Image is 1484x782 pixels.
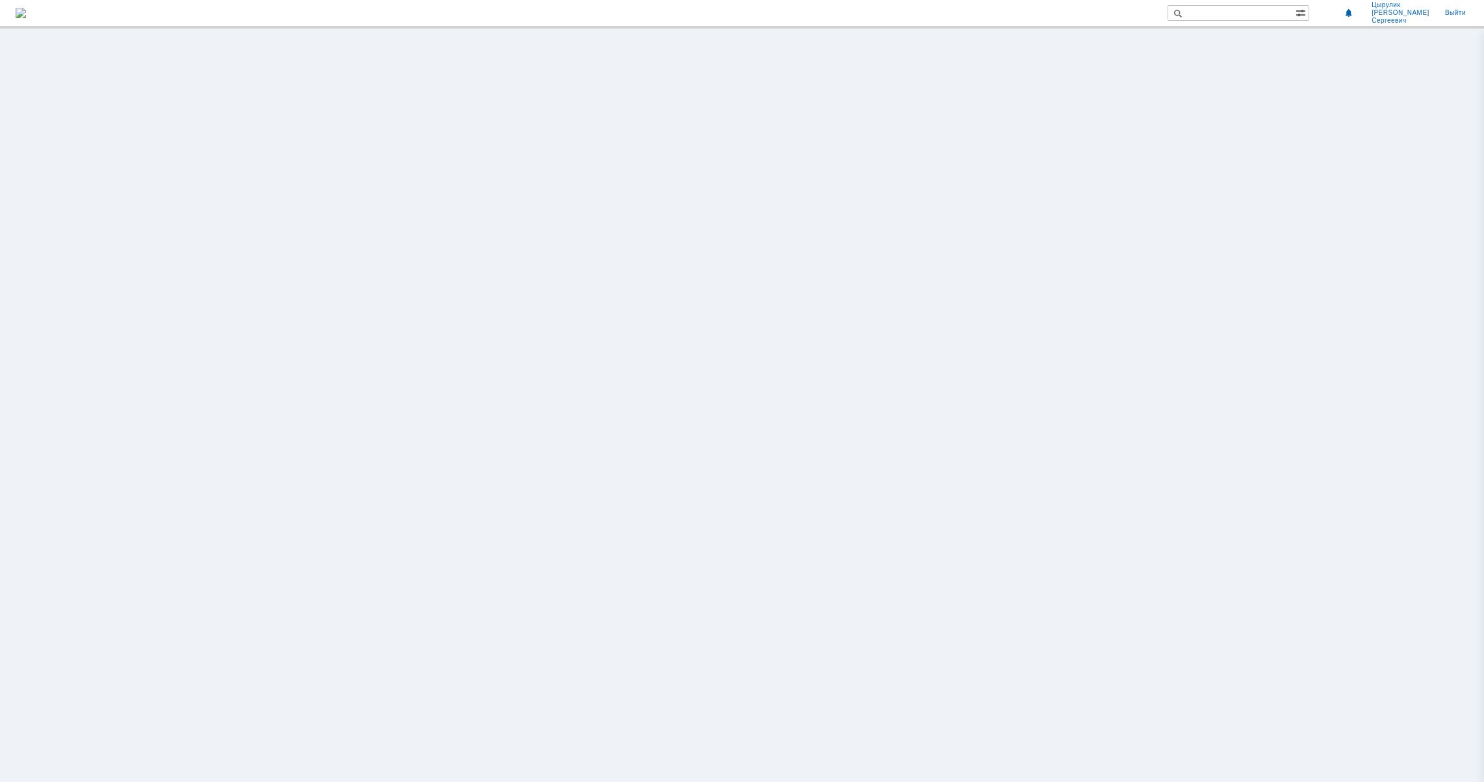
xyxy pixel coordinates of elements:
img: logo [16,8,26,18]
a: Перейти на домашнюю страницу [16,8,26,18]
span: [PERSON_NAME] [1372,9,1429,17]
span: Расширенный поиск [1296,6,1309,18]
span: Цырулик [1372,1,1429,9]
span: Сергеевич [1372,17,1429,25]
